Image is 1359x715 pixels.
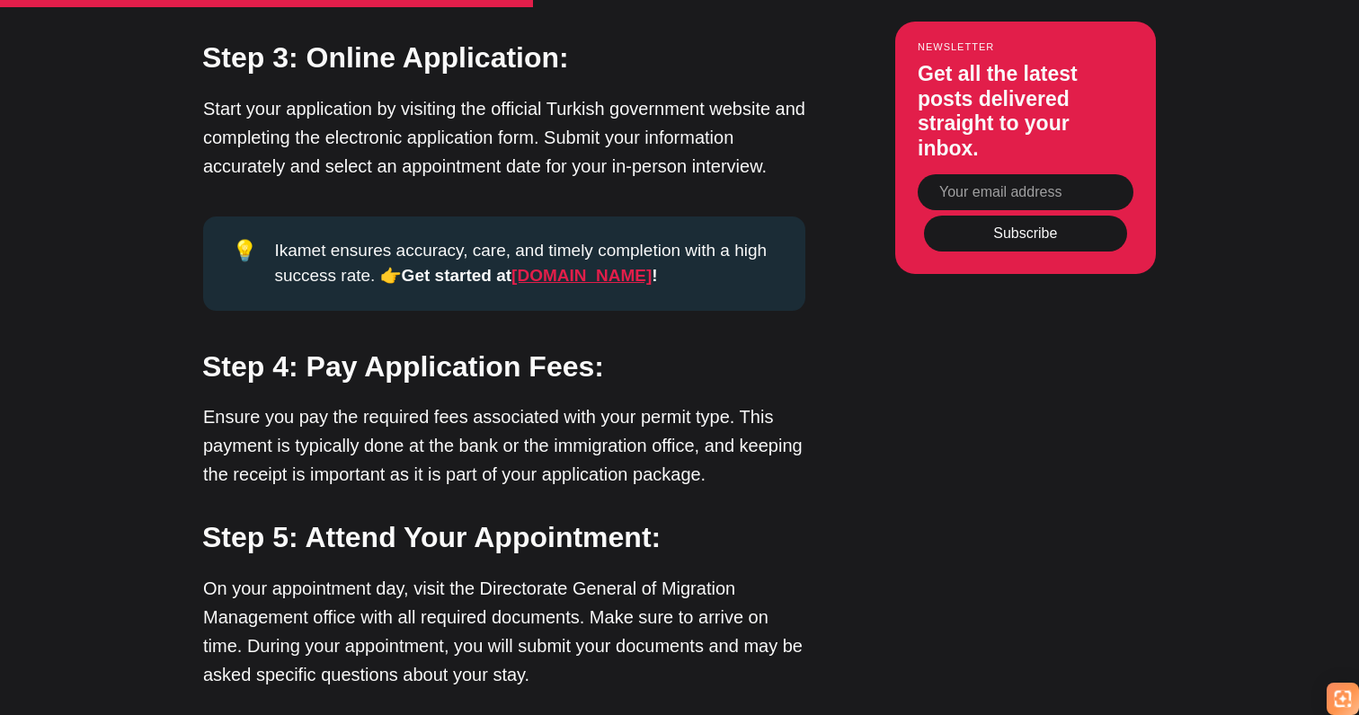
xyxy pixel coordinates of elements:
[924,216,1127,252] button: Subscribe
[274,238,777,289] div: Ikamet ensures accuracy, care, and timely completion with a high success rate. 👉
[203,574,805,689] p: On your appointment day, visit the Directorate General of Migration Management office with all re...
[918,41,1133,52] small: Newsletter
[203,402,805,489] p: Ensure you pay the required fees associated with your permit type. This payment is typically done...
[203,94,805,181] p: Start your application by visiting the official Turkish government website and completing the ele...
[202,350,604,383] strong: Step 4: Pay Application Fees:
[918,62,1133,161] h3: Get all the latest posts delivered straight to your inbox.
[402,266,511,285] strong: Get started at
[918,174,1133,210] input: Your email address
[202,41,569,74] strong: Step 3: Online Application:
[511,266,652,285] a: [DOMAIN_NAME]
[652,266,657,285] strong: !
[232,238,274,289] div: 💡
[202,521,661,553] strong: Step 5: Attend Your Appointment:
